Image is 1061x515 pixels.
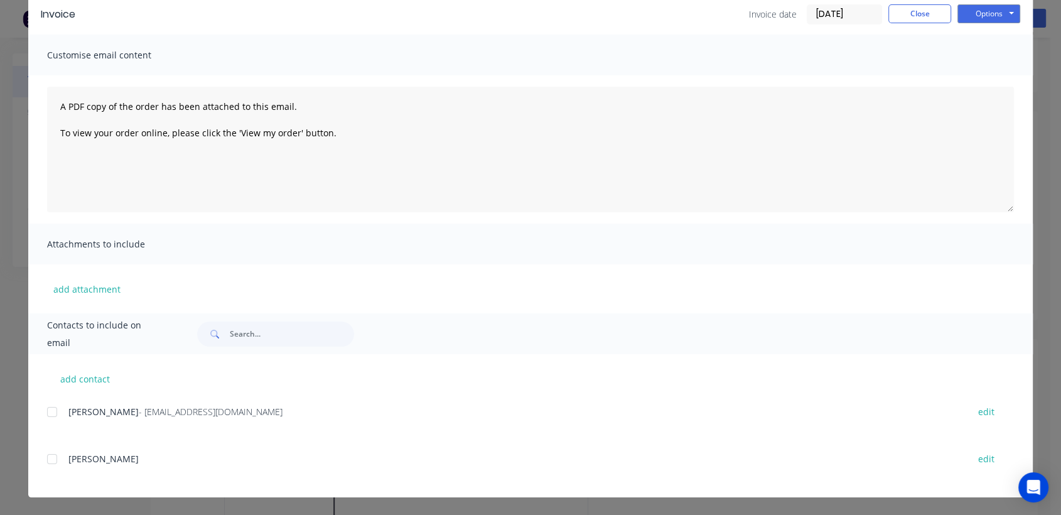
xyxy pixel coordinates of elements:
[41,7,75,22] div: Invoice
[1018,472,1048,502] div: Open Intercom Messenger
[47,46,185,64] span: Customise email content
[971,403,1002,420] button: edit
[68,453,139,465] span: [PERSON_NAME]
[47,369,122,388] button: add contact
[47,317,166,352] span: Contacts to include on email
[68,406,139,418] span: [PERSON_NAME]
[139,406,283,418] span: - [EMAIL_ADDRESS][DOMAIN_NAME]
[971,450,1002,467] button: edit
[47,279,127,298] button: add attachment
[47,236,185,253] span: Attachments to include
[888,4,951,23] button: Close
[47,87,1014,212] textarea: A PDF copy of the order has been attached to this email. To view your order online, please click ...
[230,322,354,347] input: Search...
[749,8,797,21] span: Invoice date
[957,4,1020,23] button: Options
